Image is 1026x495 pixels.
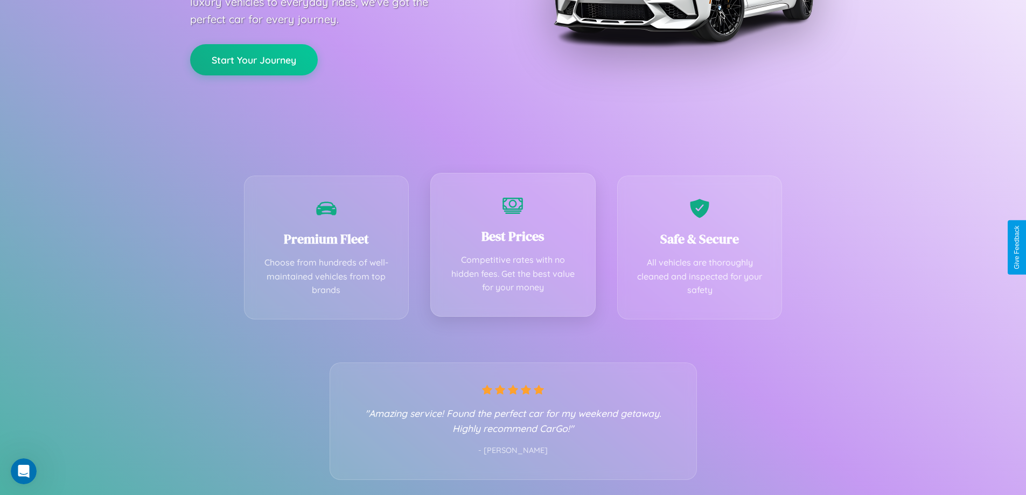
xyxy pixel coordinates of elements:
p: - [PERSON_NAME] [352,444,675,458]
h3: Best Prices [447,227,579,245]
iframe: Intercom live chat [11,458,37,484]
p: "Amazing service! Found the perfect car for my weekend getaway. Highly recommend CarGo!" [352,406,675,436]
p: Competitive rates with no hidden fees. Get the best value for your money [447,253,579,295]
button: Start Your Journey [190,44,318,75]
h3: Premium Fleet [261,230,393,248]
p: Choose from hundreds of well-maintained vehicles from top brands [261,256,393,297]
h3: Safe & Secure [634,230,766,248]
p: All vehicles are thoroughly cleaned and inspected for your safety [634,256,766,297]
div: Give Feedback [1013,226,1021,269]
